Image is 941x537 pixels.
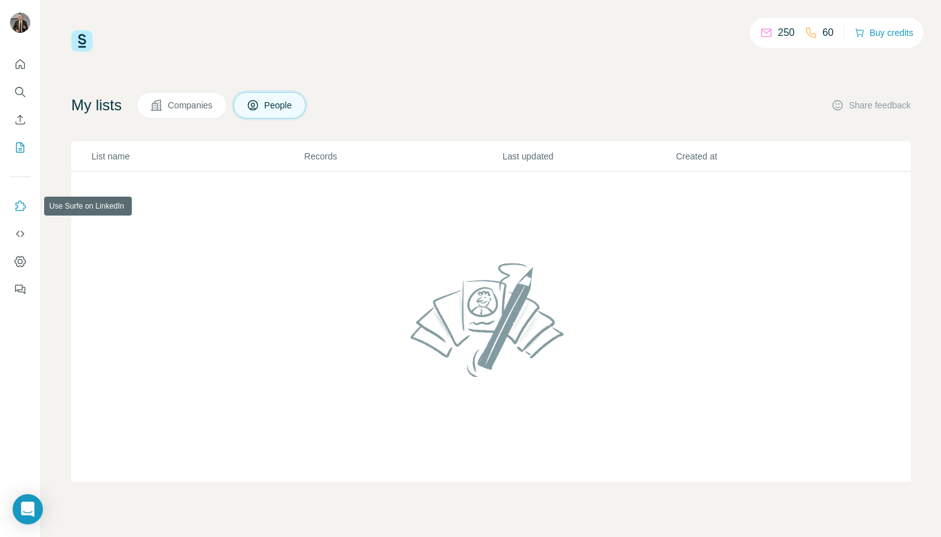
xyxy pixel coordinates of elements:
[304,150,501,163] p: Records
[264,99,293,112] span: People
[503,150,675,163] p: Last updated
[10,250,30,273] button: Dashboard
[71,30,93,52] img: Surfe Logo
[10,278,30,301] button: Feedback
[168,99,214,112] span: Companies
[822,25,834,40] p: 60
[676,150,848,163] p: Created at
[10,108,30,131] button: Enrich CSV
[10,13,30,33] img: Avatar
[10,195,30,217] button: Use Surfe on LinkedIn
[778,25,795,40] p: 250
[13,494,43,524] div: Open Intercom Messenger
[831,99,911,112] button: Share feedback
[10,81,30,103] button: Search
[71,95,122,115] h4: My lists
[855,24,913,42] button: Buy credits
[10,222,30,245] button: Use Surfe API
[10,136,30,159] button: My lists
[10,53,30,76] button: Quick start
[91,150,303,163] p: List name
[406,252,577,387] img: No lists found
